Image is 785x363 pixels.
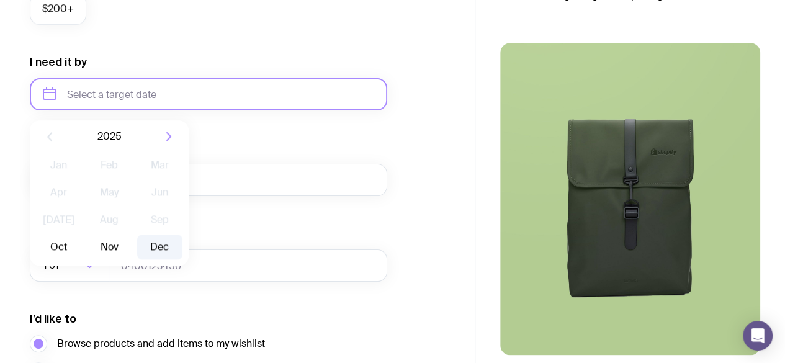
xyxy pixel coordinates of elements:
button: Jun [137,180,182,205]
div: Search for option [30,249,109,282]
input: Search for option [61,249,81,282]
span: Browse products and add items to my wishlist [57,336,265,351]
button: May [86,180,132,205]
input: Select a target date [30,78,387,110]
button: [DATE] [36,207,81,232]
span: +61 [42,249,61,282]
label: I’d like to [30,311,76,326]
button: Dec [137,235,182,259]
span: 2025 [97,129,122,144]
button: Nov [86,235,132,259]
div: Open Intercom Messenger [743,321,773,351]
input: 0400123456 [109,249,387,282]
label: I need it by [30,55,87,69]
button: Mar [137,153,182,177]
button: Jan [36,153,81,177]
button: Sep [137,207,182,232]
button: Apr [36,180,81,205]
input: you@email.com [30,164,387,196]
button: Aug [86,207,132,232]
button: Feb [86,153,132,177]
button: Oct [36,235,81,259]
